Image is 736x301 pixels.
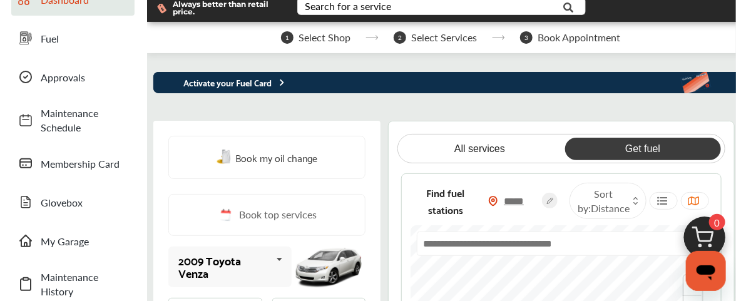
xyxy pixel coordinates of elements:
[675,211,735,271] img: cart_icon.3d0951e8.svg
[178,254,271,279] div: 2009 Toyota Venza
[492,35,505,40] img: stepper-arrow.e24c07c6.svg
[41,156,128,171] span: Membership Card
[520,31,533,44] span: 3
[41,270,128,298] span: Maintenance History
[292,239,365,294] img: mobile_5871_st0640_046.jpg
[11,147,135,180] a: Membership Card
[365,35,379,40] img: stepper-arrow.e24c07c6.svg
[402,138,558,160] a: All services
[11,61,135,93] a: Approvals
[394,31,406,44] span: 2
[41,106,128,135] span: Maintenance Schedule
[411,32,477,43] span: Select Services
[41,234,128,248] span: My Garage
[709,214,725,230] span: 0
[173,1,277,16] span: Always better than retail price.
[686,251,726,291] iframe: Button to launch messaging window
[11,99,135,141] a: Maintenance Schedule
[157,3,166,14] img: dollor_label_vector.a70140d1.svg
[11,225,135,257] a: My Garage
[153,75,287,89] p: Activate your Fuel Card
[41,31,128,46] span: Fuel
[299,32,350,43] span: Select Shop
[686,278,699,292] img: recenter.ce011a49.svg
[11,186,135,218] a: Glovebox
[11,22,135,54] a: Fuel
[240,207,317,223] span: Book top services
[576,186,631,215] span: Sort by :
[305,1,391,11] div: Search for a service
[41,195,128,210] span: Glovebox
[488,196,498,207] img: location_vector_orange.38f05af8.svg
[236,149,318,166] span: Book my oil change
[591,201,630,215] span: Distance
[281,31,294,44] span: 1
[217,207,233,223] img: cal_icon.0803b883.svg
[168,194,365,236] a: Book top services
[565,138,721,160] a: Get fuel
[41,70,128,84] span: Approvals
[413,184,478,218] span: Find fuel stations
[538,32,620,43] span: Book Appointment
[217,150,233,165] img: oil-change.e5047c97.svg
[217,149,318,166] a: Book my oil change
